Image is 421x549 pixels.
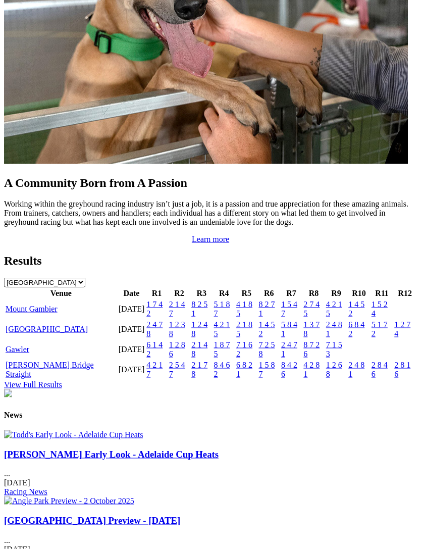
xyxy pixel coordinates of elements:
[326,300,342,318] a: 4 2 1 5
[4,487,47,496] a: Racing News
[191,361,207,378] a: 2 1 7 8
[146,288,167,298] th: R1
[326,340,342,358] a: 7 1 5 3
[169,320,185,338] a: 1 2 3 8
[4,515,180,526] a: [GEOGRAPHIC_DATA] Preview - [DATE]
[6,305,58,313] a: Mount Gambier
[348,288,370,298] th: R10
[258,320,275,338] a: 1 4 5 2
[348,300,364,318] a: 1 4 5 2
[236,320,252,338] a: 2 1 8 5
[281,300,297,318] a: 1 5 4 7
[303,340,320,358] a: 8 7 2 6
[169,300,185,318] a: 2 1 4 7
[214,361,230,378] a: 8 4 6 2
[303,361,320,378] a: 4 2 8 1
[118,300,145,319] td: [DATE]
[394,361,410,378] a: 2 8 1 6
[4,176,417,190] h2: A Community Born from A Passion
[146,361,163,378] a: 4 2 1 7
[326,320,342,338] a: 2 4 8 1
[169,340,185,358] a: 1 2 8 6
[281,320,297,338] a: 5 8 4 1
[371,288,393,298] th: R11
[4,449,417,497] div: ...
[4,496,134,506] img: Angle Park Preview - 2 October 2025
[169,361,185,378] a: 2 5 4 7
[118,288,145,298] th: Date
[326,361,342,378] a: 1 2 6 8
[372,320,388,338] a: 5 1 7 2
[303,288,324,298] th: R8
[214,340,230,358] a: 1 8 7 5
[4,380,62,389] a: View Full Results
[6,345,29,354] a: Gawler
[191,288,212,298] th: R3
[394,288,416,298] th: R12
[394,320,410,338] a: 1 2 7 4
[281,288,302,298] th: R7
[303,300,320,318] a: 2 7 4 5
[303,320,320,338] a: 1 3 7 8
[236,300,252,318] a: 4 1 8 5
[214,300,230,318] a: 5 1 8 7
[4,254,417,268] h2: Results
[236,288,257,298] th: R5
[372,361,388,378] a: 2 8 4 6
[6,361,94,378] a: [PERSON_NAME] Bridge Straight
[236,340,252,358] a: 7 1 6 2
[4,199,417,227] p: Working within the greyhound racing industry isn’t just a job, it is a passion and true appreciat...
[258,361,275,378] a: 1 5 8 7
[118,360,145,379] td: [DATE]
[146,340,163,358] a: 6 1 4 2
[118,340,145,359] td: [DATE]
[4,449,219,460] a: [PERSON_NAME] Early Look - Adelaide Cup Heats
[214,320,230,338] a: 4 2 1 5
[281,361,297,378] a: 8 4 2 6
[191,320,207,338] a: 1 2 4 8
[6,325,88,333] a: [GEOGRAPHIC_DATA]
[326,288,347,298] th: R9
[169,288,190,298] th: R2
[258,340,275,358] a: 7 2 5 8
[214,288,235,298] th: R4
[281,340,297,358] a: 2 4 7 1
[146,320,163,338] a: 2 4 7 8
[236,361,252,378] a: 6 8 2 1
[258,300,275,318] a: 8 2 7 1
[348,320,364,338] a: 6 8 4 2
[192,235,229,243] a: Learn more
[4,478,30,487] span: [DATE]
[146,300,163,318] a: 1 7 4 2
[4,430,143,439] img: Todd's Early Look - Adelaide Cup Heats
[372,300,388,318] a: 1 5 2 4
[191,340,207,358] a: 2 1 4 8
[4,389,12,397] img: chasers_homepage.jpg
[258,288,279,298] th: R6
[4,411,417,420] h4: News
[191,300,207,318] a: 8 2 5 1
[5,288,117,298] th: Venue
[118,320,145,339] td: [DATE]
[348,361,364,378] a: 2 4 8 1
